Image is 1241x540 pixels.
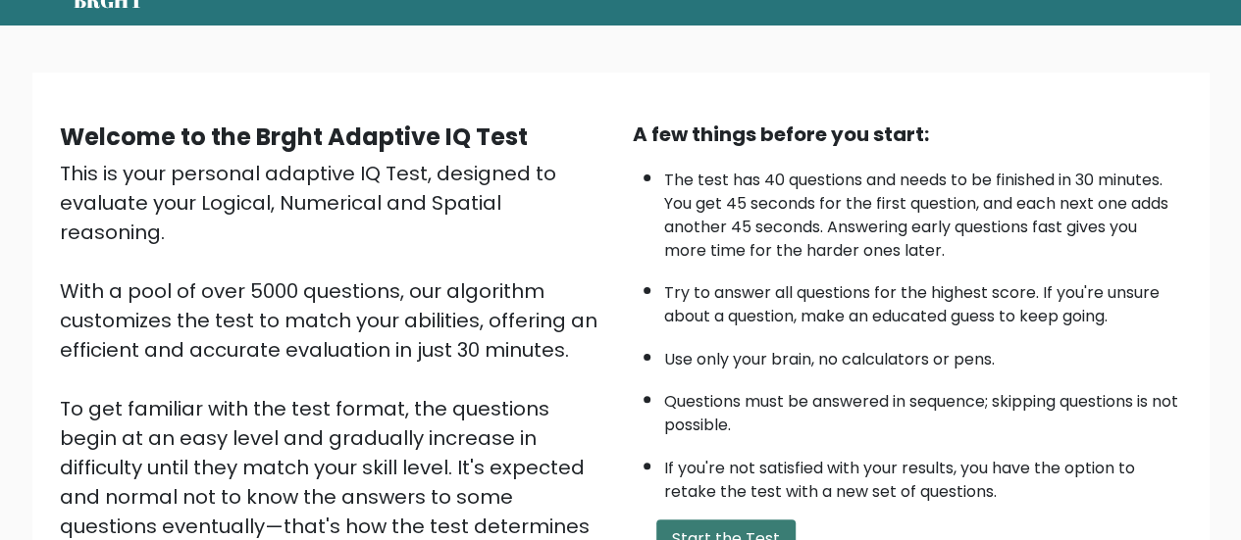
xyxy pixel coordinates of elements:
[664,159,1182,263] li: The test has 40 questions and needs to be finished in 30 minutes. You get 45 seconds for the firs...
[664,338,1182,371] li: Use only your brain, no calculators or pens.
[664,271,1182,328] li: Try to answer all questions for the highest score. If you're unsure about a question, make an edu...
[664,380,1182,437] li: Questions must be answered in sequence; skipping questions is not possible.
[664,447,1182,504] li: If you're not satisfied with your results, you have the option to retake the test with a new set ...
[60,121,528,153] b: Welcome to the Brght Adaptive IQ Test
[633,120,1182,149] div: A few things before you start:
